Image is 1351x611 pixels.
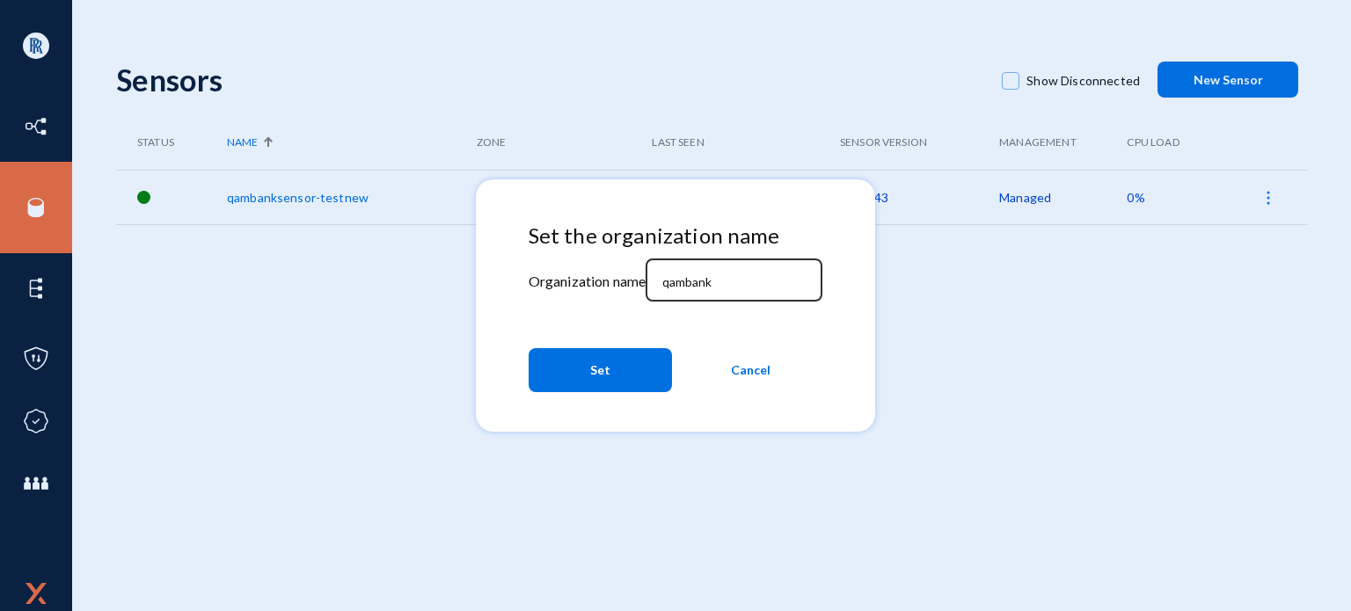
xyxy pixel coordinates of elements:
[590,354,610,386] span: Set
[731,354,770,386] span: Cancel
[529,273,646,289] mat-label: Organization name
[679,348,822,392] button: Cancel
[662,274,814,290] input: Organization name
[529,223,823,249] h4: Set the organization name
[529,348,672,392] button: Set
